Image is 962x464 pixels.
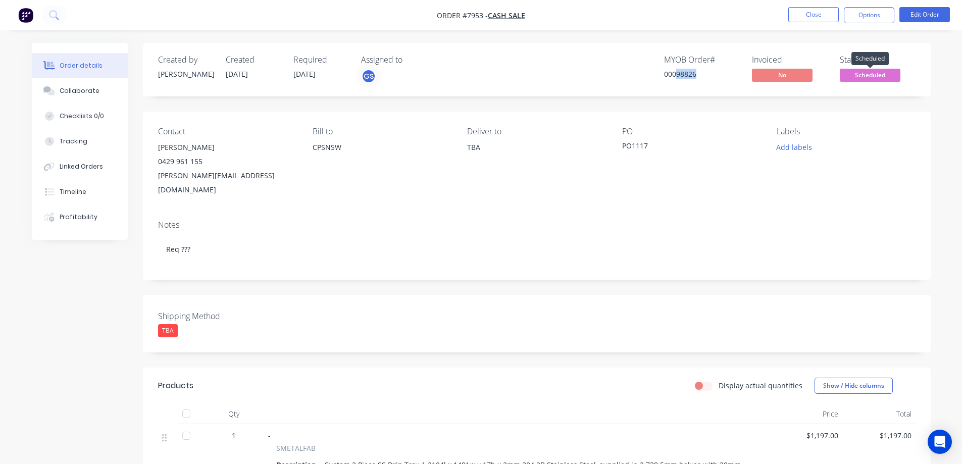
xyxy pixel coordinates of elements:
[840,69,900,84] button: Scheduled
[488,11,525,20] a: Cash Sale
[60,86,99,95] div: Collaborate
[226,55,281,65] div: Created
[293,55,349,65] div: Required
[268,431,271,440] span: -
[204,404,264,424] div: Qty
[158,140,296,197] div: [PERSON_NAME]0429 961 155[PERSON_NAME][EMAIL_ADDRESS][DOMAIN_NAME]
[771,140,818,154] button: Add labels
[842,404,916,424] div: Total
[158,69,214,79] div: [PERSON_NAME]
[467,140,605,154] div: TBA
[158,55,214,65] div: Created by
[622,140,748,154] div: PO1117
[815,378,893,394] button: Show / Hide columns
[752,55,828,65] div: Invoiced
[719,380,802,391] label: Display actual quantities
[313,140,451,173] div: CPSNSW
[840,69,900,81] span: Scheduled
[361,69,376,84] button: GS
[899,7,950,22] button: Edit Order
[313,127,451,136] div: Bill to
[664,55,740,65] div: MYOB Order #
[158,140,296,154] div: [PERSON_NAME]
[60,137,87,146] div: Tracking
[32,104,128,129] button: Checklists 0/0
[664,69,740,79] div: 00098826
[32,204,128,230] button: Profitability
[158,310,284,322] label: Shipping Method
[467,140,605,173] div: TBA
[752,69,813,81] span: No
[158,154,296,169] div: 0429 961 155
[158,127,296,136] div: Contact
[232,430,236,441] span: 1
[844,7,894,23] button: Options
[32,129,128,154] button: Tracking
[158,234,916,265] div: Req ???
[788,7,839,22] button: Close
[773,430,838,441] span: $1,197.00
[158,380,193,392] div: Products
[313,140,451,154] div: CPSNSW
[158,220,916,230] div: Notes
[276,443,316,453] span: SMETALFAB
[622,127,761,136] div: PO
[158,169,296,197] div: [PERSON_NAME][EMAIL_ADDRESS][DOMAIN_NAME]
[437,11,488,20] span: Order #7953 -
[60,213,97,222] div: Profitability
[467,127,605,136] div: Deliver to
[840,55,916,65] div: Status
[60,61,103,70] div: Order details
[32,179,128,204] button: Timeline
[60,112,104,121] div: Checklists 0/0
[777,127,915,136] div: Labels
[361,55,462,65] div: Assigned to
[769,404,842,424] div: Price
[32,154,128,179] button: Linked Orders
[60,187,86,196] div: Timeline
[18,8,33,23] img: Factory
[928,430,952,454] div: Open Intercom Messenger
[158,324,178,337] div: TBA
[293,69,316,79] span: [DATE]
[60,162,103,171] div: Linked Orders
[32,53,128,78] button: Order details
[226,69,248,79] span: [DATE]
[32,78,128,104] button: Collaborate
[851,52,889,65] div: Scheduled
[846,430,912,441] span: $1,197.00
